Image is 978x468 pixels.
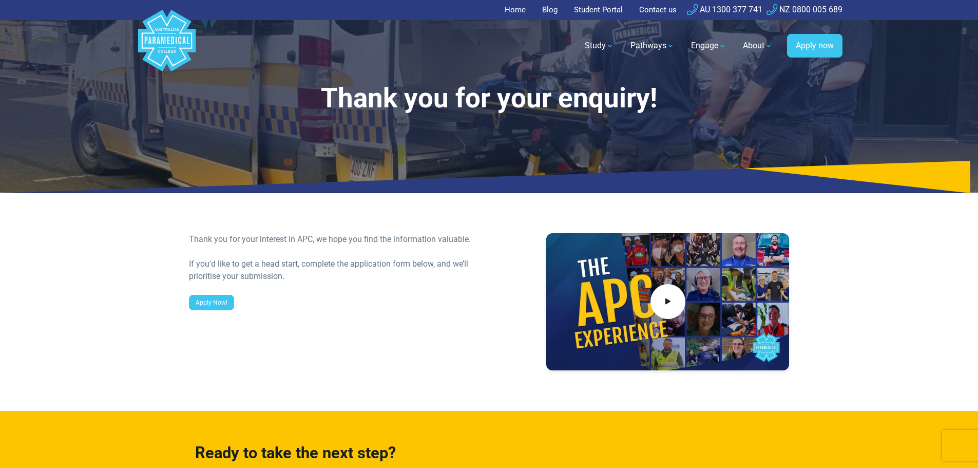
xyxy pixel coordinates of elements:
a: Apply Now! [189,295,234,310]
div: If you’d like to get a head start, complete the application form below, and we’ll prioritise your... [189,258,483,283]
div: Thank you for your interest in APC, we hope you find the information valuable. [189,233,483,246]
a: Study [579,31,620,60]
a: NZ 0800 005 689 [766,5,842,14]
a: About [737,31,779,60]
a: Apply now [787,34,842,58]
a: AU 1300 377 741 [687,5,762,14]
h1: Thank you for your enquiry! [189,82,790,115]
a: Pathways [624,31,681,60]
a: Engage [685,31,733,60]
h3: Ready to take the next step? [195,444,583,463]
a: Australian Paramedical College [136,20,198,72]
